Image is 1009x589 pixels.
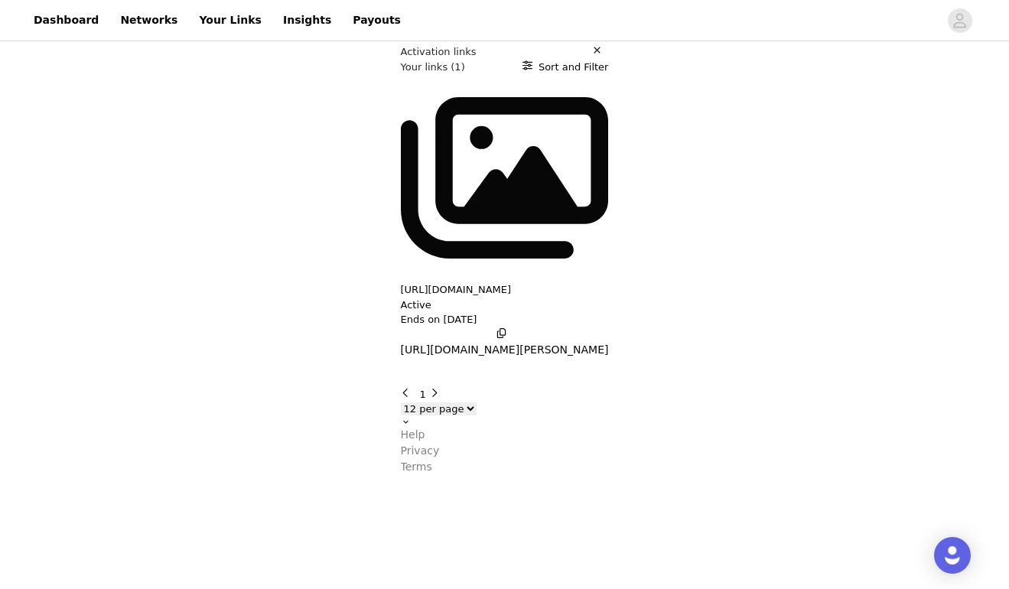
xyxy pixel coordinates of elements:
[420,387,426,402] button: Go To Page 1
[24,3,108,37] a: Dashboard
[401,459,609,475] a: Terms
[401,459,432,475] p: Terms
[429,387,445,402] button: Go to next page
[401,44,477,60] h1: Activation links
[401,427,609,443] a: Help
[401,443,440,459] p: Privacy
[401,427,425,443] p: Help
[190,3,271,37] a: Your Links
[934,537,971,574] div: Open Intercom Messenger
[401,327,609,359] button: [URL][DOMAIN_NAME][PERSON_NAME]
[401,282,512,298] button: [URL][DOMAIN_NAME]
[522,60,609,75] button: Sort and Filter
[401,312,609,327] p: Ends on [DATE]
[111,3,187,37] a: Networks
[401,60,465,75] h2: Your links (1)
[952,8,967,33] div: avatar
[401,387,417,402] button: Go to previous page
[401,443,609,459] a: Privacy
[401,298,431,313] p: Active
[401,342,609,358] p: [URL][DOMAIN_NAME][PERSON_NAME]
[343,3,410,37] a: Payouts
[274,3,340,37] a: Insights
